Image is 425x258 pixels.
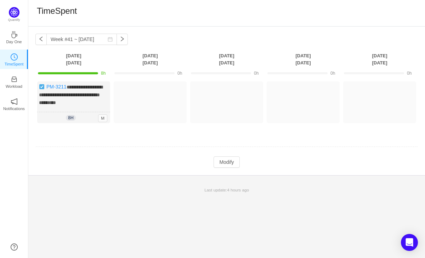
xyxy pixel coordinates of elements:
[3,105,25,112] p: Notifications
[66,115,75,121] span: 8h
[11,76,18,83] i: icon: inbox
[407,71,412,76] span: 0h
[11,98,18,105] i: icon: notification
[39,84,45,90] img: 10738
[11,53,18,61] i: icon: clock-circle
[6,83,22,90] p: Workload
[254,71,259,76] span: 0h
[5,61,24,67] p: TimeSpent
[11,100,18,107] a: icon: notificationNotifications
[8,18,20,23] p: Quantify
[188,52,265,67] th: [DATE] [DATE]
[11,78,18,85] a: icon: inboxWorkload
[214,156,239,168] button: Modify
[265,52,341,67] th: [DATE] [DATE]
[108,37,113,42] i: icon: calendar
[6,39,22,45] p: Day One
[11,31,18,38] i: icon: coffee
[341,52,418,67] th: [DATE] [DATE]
[46,84,67,90] a: PM-3211
[37,6,77,16] h1: TimeSpent
[11,56,18,63] a: icon: clock-circleTimeSpent
[46,34,117,45] input: Select a week
[11,33,18,40] a: icon: coffeeDay One
[35,52,112,67] th: [DATE] [DATE]
[330,71,335,76] span: 0h
[204,188,249,192] span: Last update:
[98,114,107,122] span: M
[177,71,182,76] span: 0h
[9,7,19,18] img: Quantify
[35,34,47,45] button: icon: left
[227,188,249,192] span: 4 hours ago
[101,71,106,76] span: 8h
[401,234,418,251] div: Open Intercom Messenger
[117,34,128,45] button: icon: right
[11,243,18,251] a: icon: question-circle
[112,52,188,67] th: [DATE] [DATE]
